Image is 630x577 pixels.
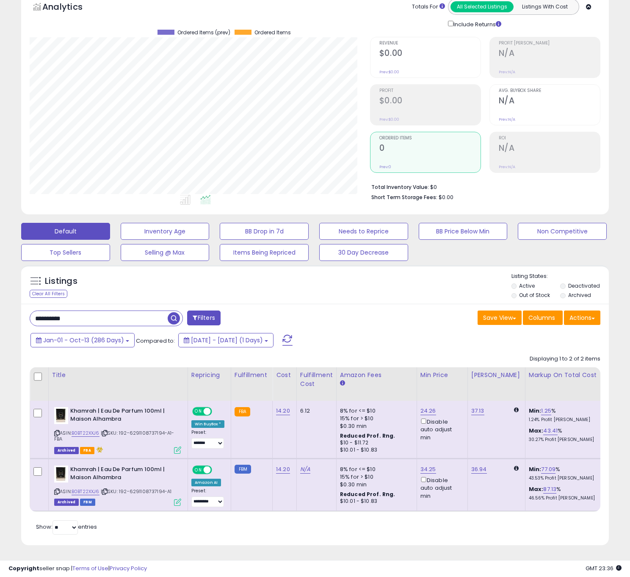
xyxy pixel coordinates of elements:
div: Preset: [191,430,224,448]
b: Min: [529,407,542,415]
button: Default [21,223,110,240]
div: 15% for > $10 [340,473,410,481]
a: 43.41 [543,427,558,435]
span: Ordered Items [379,136,481,141]
span: Listings that have been deleted from Seller Central [54,447,79,454]
button: Top Sellers [21,244,110,261]
div: Repricing [191,371,227,380]
h5: Listings [45,275,77,287]
button: Actions [564,311,600,325]
span: Revenue [379,41,481,46]
p: 46.56% Profit [PERSON_NAME] [529,495,599,501]
button: Inventory Age [121,223,210,240]
button: All Selected Listings [450,1,514,12]
div: Fulfillment [235,371,269,380]
button: Jan-01 - Oct-13 (286 Days) [30,333,135,347]
span: ON [193,466,204,474]
div: $0.30 min [340,422,410,430]
b: Max: [529,485,544,493]
button: [DATE] - [DATE] (1 Days) [178,333,274,347]
b: Reduced Prof. Rng. [340,432,395,439]
button: Filters [187,311,220,325]
button: Listings With Cost [513,1,576,12]
div: % [529,427,599,443]
div: Displaying 1 to 2 of 2 items [530,355,600,363]
small: Prev: N/A [499,164,515,169]
span: [DATE] - [DATE] (1 Days) [191,336,263,344]
a: B0BT22XXJ6 [72,488,99,495]
a: 34.25 [420,465,436,474]
small: FBM [235,465,251,474]
div: $10.01 - $10.83 [340,498,410,505]
span: Profit [379,89,481,93]
label: Active [519,282,535,289]
span: | SKU: 192-6291108737194-A1 [101,488,172,495]
a: Privacy Policy [110,564,147,572]
span: Ordered Items (prev) [177,30,230,36]
div: Include Returns [442,19,511,28]
b: Khamrah | Eau De Parfum 100ml | Maison Alhambra [70,466,173,483]
a: 36.94 [471,465,487,474]
h2: N/A [499,143,600,155]
a: 1.25 [541,407,551,415]
div: % [529,407,599,423]
button: 30 Day Decrease [319,244,408,261]
div: [PERSON_NAME] [471,371,522,380]
p: Listing States: [511,272,609,280]
th: The percentage added to the cost of goods (COGS) that forms the calculator for Min & Max prices. [525,367,605,401]
div: 8% for <= $10 [340,466,410,473]
a: 77.09 [541,465,555,474]
button: Columns [523,311,563,325]
div: Min Price [420,371,464,380]
span: Ordered Items [254,30,291,36]
span: OFF [211,408,224,415]
span: ON [193,408,204,415]
div: 6.12 [300,407,330,415]
span: OFF [211,466,224,474]
div: Disable auto adjust min [420,475,461,500]
div: 8% for <= $10 [340,407,410,415]
a: N/A [300,465,310,474]
div: Markup on Total Cost [529,371,602,380]
img: 31wnfgJT71L._SL40_.jpg [54,466,68,483]
button: Needs to Reprice [319,223,408,240]
b: Reduced Prof. Rng. [340,491,395,498]
div: seller snap | | [8,565,147,573]
a: 87.13 [543,485,556,494]
div: ASIN: [54,466,181,505]
div: Win BuyBox * [191,420,224,428]
button: BB Price Below Min [419,223,508,240]
div: Fulfillment Cost [300,371,333,388]
h5: Analytics [42,1,99,15]
div: Totals For [412,3,445,11]
b: Khamrah | Eau De Parfum 100ml | Maison Alhambra [70,407,173,425]
span: Compared to: [136,337,175,345]
i: hazardous material [94,447,103,452]
div: Cost [276,371,293,380]
label: Archived [568,291,591,299]
span: Show: entries [36,523,97,531]
a: Terms of Use [72,564,108,572]
div: % [529,485,599,501]
small: Amazon Fees. [340,380,345,387]
div: % [529,466,599,481]
span: Jan-01 - Oct-13 (286 Days) [43,336,124,344]
li: $0 [371,181,594,191]
h2: $0.00 [379,48,481,60]
div: $10 - $11.72 [340,439,410,447]
small: Prev: N/A [499,69,515,75]
div: 15% for > $10 [340,415,410,422]
button: Selling @ Max [121,244,210,261]
small: Prev: $0.00 [379,69,399,75]
div: Preset: [191,488,224,507]
div: $10.01 - $10.83 [340,447,410,454]
span: FBM [80,499,95,506]
h2: N/A [499,96,600,107]
span: Profit [PERSON_NAME] [499,41,600,46]
b: Max: [529,427,544,435]
button: Items Being Repriced [220,244,309,261]
a: 37.13 [471,407,484,415]
button: Save View [478,311,522,325]
h2: 0 [379,143,481,155]
span: Columns [528,313,555,322]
